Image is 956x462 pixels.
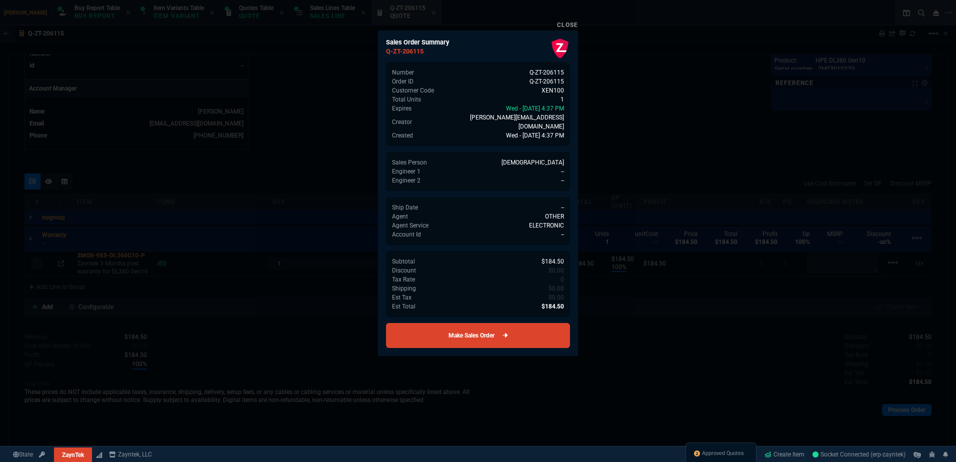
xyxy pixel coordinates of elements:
h6: Sales Order Summary [386,38,570,46]
span: Approved Quotes [702,449,744,457]
a: Create Item [760,447,808,462]
a: msbcCompanyName [106,450,155,459]
a: Make Sales Order [386,323,570,348]
h5: Q-ZT-206115 [386,46,570,56]
a: API TOKEN [36,450,48,459]
a: Global State [10,450,36,459]
span: Socket Connected (erp-zayntek) [812,451,905,458]
a: _Nx6knxe8LJxQ-fgAACO [812,450,905,459]
a: Close [557,21,578,28]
